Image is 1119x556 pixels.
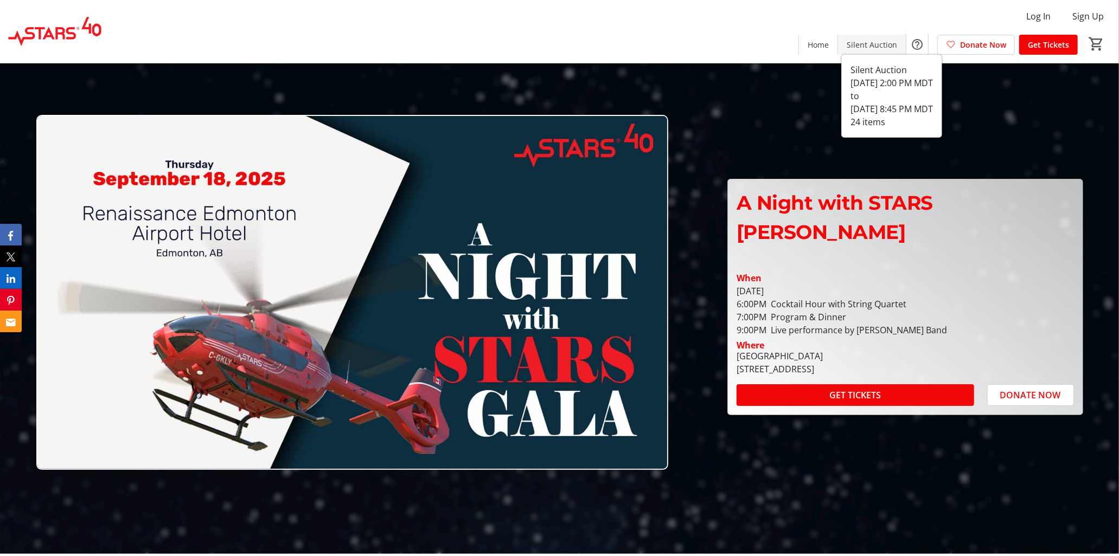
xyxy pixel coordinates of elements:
[960,39,1006,50] span: Donate Now
[737,363,823,376] div: [STREET_ADDRESS]
[737,285,1074,337] div: [DATE] 6:00PM Cocktail Hour with String Quartet 7:00PM Program & Dinner 9:00PM Live performance b...
[1086,34,1106,54] button: Cart
[937,35,1015,55] a: Donate Now
[7,4,103,59] img: STARS's Logo
[847,39,897,50] span: Silent Auction
[737,271,762,285] div: When
[851,89,933,102] div: to
[851,76,933,89] div: [DATE] 2:00 PM MDT
[1018,8,1059,25] button: Log In
[737,350,823,363] div: [GEOGRAPHIC_DATA]
[737,341,764,350] div: Where
[737,384,974,406] button: GET TICKETS
[987,384,1074,406] button: DONATE NOW
[799,35,837,55] a: Home
[851,63,933,76] div: Silent Auction
[906,34,928,55] button: Help
[829,389,881,402] span: GET TICKETS
[1019,35,1078,55] a: Get Tickets
[1072,10,1104,23] span: Sign Up
[36,115,668,470] img: Campaign CTA Media Photo
[851,115,933,128] div: 24 items
[1000,389,1061,402] span: DONATE NOW
[737,191,933,244] span: A Night with STARS [PERSON_NAME]
[1028,39,1069,50] span: Get Tickets
[1026,10,1051,23] span: Log In
[1064,8,1112,25] button: Sign Up
[808,39,829,50] span: Home
[838,35,906,55] a: Silent Auction
[851,102,933,115] div: [DATE] 8:45 PM MDT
